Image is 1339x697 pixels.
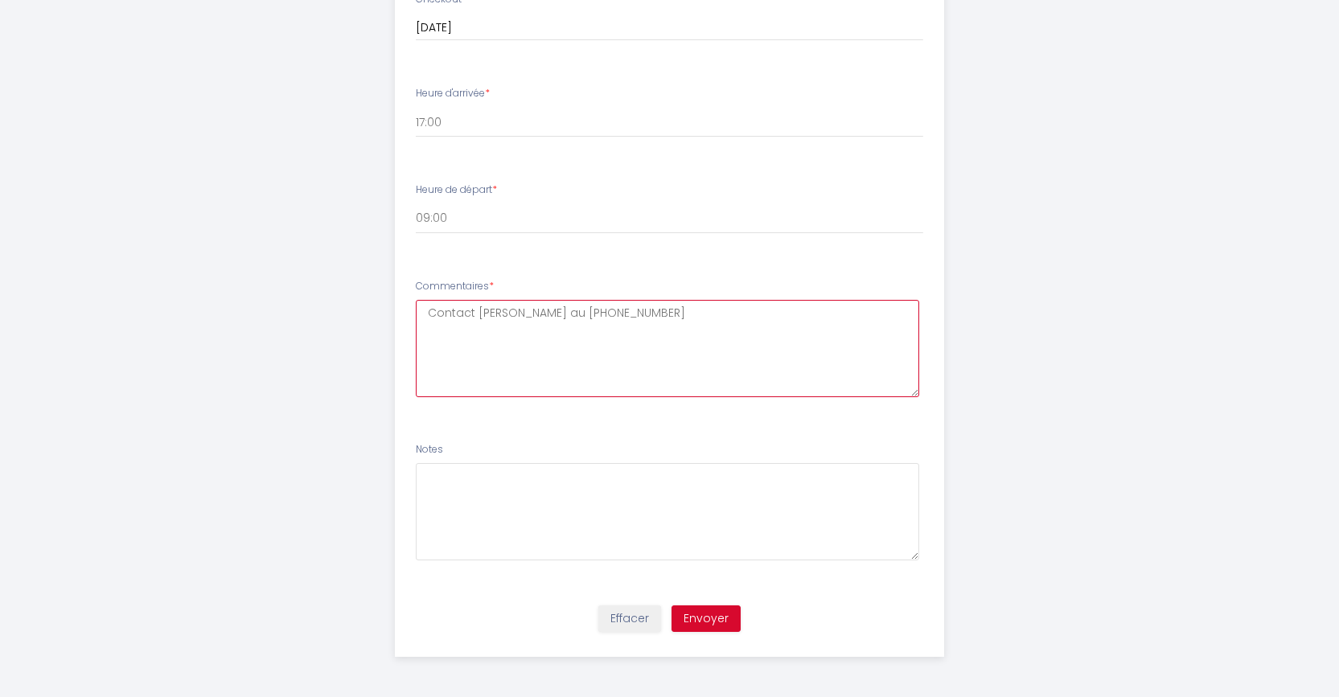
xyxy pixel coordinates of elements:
button: Effacer [598,605,661,633]
button: Envoyer [672,605,741,633]
label: Commentaires [416,279,494,294]
label: Heure d'arrivée [416,86,490,101]
label: Notes [416,442,443,457]
label: Heure de départ [416,182,497,198]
